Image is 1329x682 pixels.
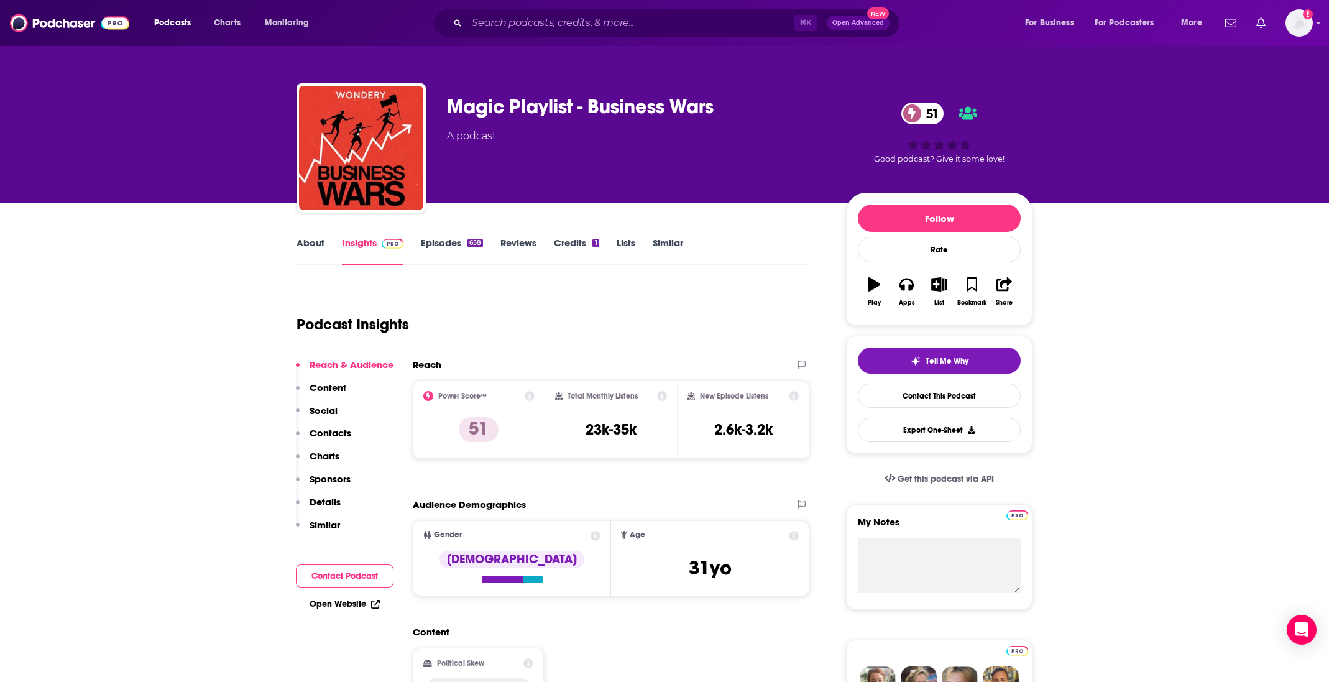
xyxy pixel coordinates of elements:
[296,405,338,428] button: Social
[568,392,638,400] h2: Total Monthly Listens
[297,315,409,334] h1: Podcast Insights
[296,473,351,496] button: Sponsors
[444,9,912,37] div: Search podcasts, credits, & more...
[310,427,351,439] p: Contacts
[296,519,340,542] button: Similar
[586,420,637,439] h3: 23k-35k
[858,269,890,314] button: Play
[310,450,339,462] p: Charts
[1285,9,1313,37] span: Logged in as ericagelbard
[890,269,922,314] button: Apps
[1006,644,1028,656] a: Pro website
[926,356,968,366] span: Tell Me Why
[413,359,441,371] h2: Reach
[794,15,817,31] span: ⌘ K
[832,20,884,26] span: Open Advanced
[145,13,207,33] button: open menu
[296,382,346,405] button: Content
[296,427,351,450] button: Contacts
[500,237,536,265] a: Reviews
[914,103,944,124] span: 51
[554,237,599,265] a: Credits1
[827,16,890,30] button: Open AdvancedNew
[310,382,346,394] p: Content
[1181,14,1202,32] span: More
[1006,510,1028,520] img: Podchaser Pro
[310,496,341,508] p: Details
[310,519,340,531] p: Similar
[437,659,484,668] h2: Political Skew
[310,405,338,417] p: Social
[858,348,1021,374] button: tell me why sparkleTell Me Why
[874,154,1005,164] span: Good podcast? Give it some love!
[846,94,1032,172] div: 51Good podcast? Give it some love!
[310,473,351,485] p: Sponsors
[434,531,462,539] span: Gender
[700,392,768,400] h2: New Episode Listens
[299,86,423,210] img: Magic Playlist - Business Wars
[296,450,339,473] button: Charts
[1006,646,1028,656] img: Podchaser Pro
[1220,12,1241,34] a: Show notifications dropdown
[297,237,324,265] a: About
[310,359,393,371] p: Reach & Audience
[858,205,1021,232] button: Follow
[858,237,1021,262] div: Rate
[934,299,944,306] div: List
[1095,14,1154,32] span: For Podcasters
[714,420,773,439] h3: 2.6k-3.2k
[923,269,955,314] button: List
[1016,13,1090,33] button: open menu
[875,464,1004,494] a: Get this podcast via API
[689,556,732,580] span: 31 yo
[988,269,1021,314] button: Share
[955,269,988,314] button: Bookmark
[296,564,393,588] button: Contact Podcast
[898,474,994,484] span: Get this podcast via API
[630,531,645,539] span: Age
[421,237,483,265] a: Episodes658
[206,13,248,33] a: Charts
[867,7,890,19] span: New
[467,239,483,247] div: 658
[382,239,403,249] img: Podchaser Pro
[214,14,241,32] span: Charts
[439,551,584,568] div: [DEMOGRAPHIC_DATA]
[1285,9,1313,37] button: Show profile menu
[1287,615,1317,645] div: Open Intercom Messenger
[592,239,599,247] div: 1
[459,417,499,442] p: 51
[296,496,341,519] button: Details
[858,384,1021,408] a: Contact This Podcast
[1285,9,1313,37] img: User Profile
[617,237,635,265] a: Lists
[1251,12,1271,34] a: Show notifications dropdown
[901,103,944,124] a: 51
[467,13,794,33] input: Search podcasts, credits, & more...
[154,14,191,32] span: Podcasts
[265,14,309,32] span: Monitoring
[899,299,915,306] div: Apps
[256,13,325,33] button: open menu
[1006,509,1028,520] a: Pro website
[957,299,986,306] div: Bookmark
[1303,9,1313,19] svg: Add a profile image
[438,392,487,400] h2: Power Score™
[413,499,526,510] h2: Audience Demographics
[858,516,1021,538] label: My Notes
[868,299,881,306] div: Play
[342,237,403,265] a: InsightsPodchaser Pro
[996,299,1013,306] div: Share
[1025,14,1074,32] span: For Business
[310,599,380,609] a: Open Website
[296,359,393,382] button: Reach & Audience
[447,129,496,144] div: A podcast
[1172,13,1218,33] button: open menu
[858,418,1021,442] button: Export One-Sheet
[413,626,799,638] h2: Content
[10,11,129,35] img: Podchaser - Follow, Share and Rate Podcasts
[911,356,921,366] img: tell me why sparkle
[653,237,683,265] a: Similar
